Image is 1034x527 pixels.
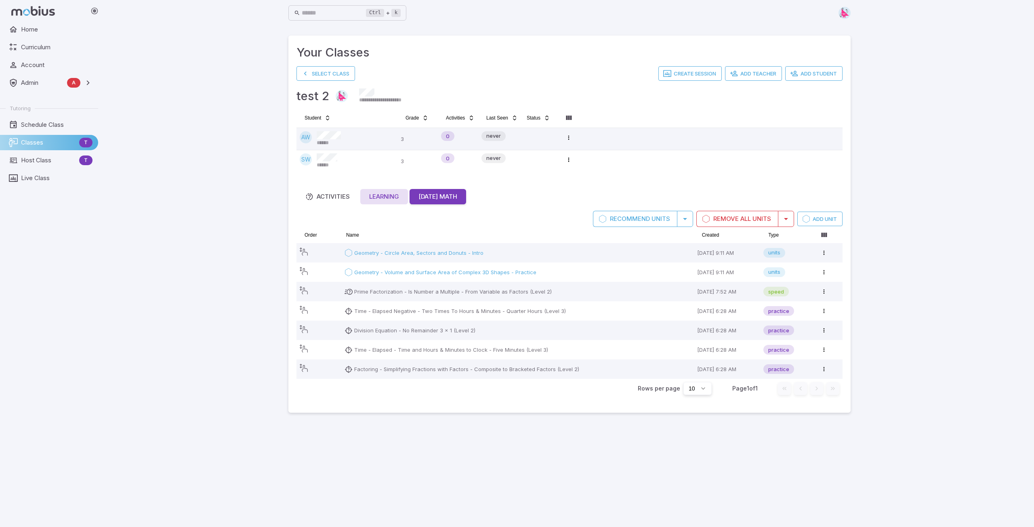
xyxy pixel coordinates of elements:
[354,365,579,373] p: Factoring - Simplifying Fractions with Factors - Composite to Bracketed Factors (Level 2)
[346,232,359,238] span: Name
[522,111,555,124] button: Status
[481,111,523,124] button: Last Seen
[336,90,348,102] img: right-triangle.svg
[763,268,785,276] span: units
[763,249,785,257] span: units
[697,249,757,257] p: [DATE] 9:11 AM
[763,365,794,373] span: practice
[702,232,719,238] span: Created
[441,154,454,162] span: 0
[481,154,506,162] span: never
[21,174,92,183] span: Live Class
[725,384,765,393] div: Page 1 of 1
[21,138,76,147] span: Classes
[418,192,457,201] div: [DATE] Math
[296,87,329,105] h3: test 2
[697,365,757,373] p: [DATE] 6:28 AM
[366,8,401,18] div: +
[21,156,76,165] span: Host Class
[366,9,384,17] kbd: Ctrl
[638,384,680,393] p: Rows per page
[763,229,784,241] button: Type
[797,212,843,226] button: Add Unit
[296,66,355,81] button: Select Class
[441,111,479,124] button: Activities
[441,131,454,141] div: New Student
[305,115,321,121] span: Student
[527,115,540,121] span: Status
[401,111,433,124] button: Grade
[305,232,317,238] span: Order
[593,211,677,227] button: Recommend Units
[21,43,92,52] span: Curriculum
[406,115,419,121] span: Grade
[763,288,789,296] span: speed
[21,25,92,34] span: Home
[354,288,552,296] p: Prime Factorization - Is Number a Multiple - From Variable as Factors (Level 2)
[763,326,794,334] span: practice
[697,229,724,241] button: Created
[401,131,435,147] p: 3
[696,211,778,227] button: Remove All Units
[354,326,475,334] p: Division Equation - No Remainder 3 x 1 (Level 2)
[768,232,779,238] span: Type
[21,61,92,69] span: Account
[562,111,575,124] button: Column visibility
[697,268,757,276] p: [DATE] 9:11 AM
[697,307,757,315] p: [DATE] 6:28 AM
[341,229,364,241] button: Name
[10,105,31,112] span: Tutoring
[67,79,80,87] span: A
[21,78,64,87] span: Admin
[21,120,92,129] span: Schedule Class
[697,326,757,334] p: [DATE] 6:28 AM
[658,66,722,81] button: Create Session
[296,44,843,61] h3: Your Classes
[300,131,312,143] div: AW
[725,66,782,81] button: Add Teacher
[391,9,401,17] kbd: k
[354,268,536,276] p: Geometry - Volume and Surface Area of Complex 3D Shapes - Practice
[763,307,794,315] span: practice
[818,229,830,241] button: Column visibility
[486,115,508,121] span: Last Seen
[300,153,312,166] div: SW
[441,132,454,140] span: 0
[300,111,336,124] button: Student
[839,7,851,19] img: right-triangle.svg
[446,115,465,121] span: Activities
[441,153,454,163] div: New Student
[401,153,435,169] p: 3
[354,307,566,315] p: Time - Elapsed Negative - Two Times To Hours & Minutes - Quarter Hours (Level 3)
[763,346,794,354] span: practice
[305,192,350,201] div: Activities
[697,346,757,354] p: [DATE] 6:28 AM
[79,139,92,147] span: T
[300,229,322,241] button: Order
[354,346,548,354] p: Time - Elapsed - Time and Hours & Minutes to Clock - Five Minutes (Level 3)
[79,156,92,164] span: T
[697,288,757,296] p: [DATE] 7:52 AM
[369,192,399,201] div: Learning
[481,132,506,140] span: never
[785,66,843,81] button: Add Student
[354,249,483,257] p: Geometry - Circle Area, Sectors and Donuts - Intro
